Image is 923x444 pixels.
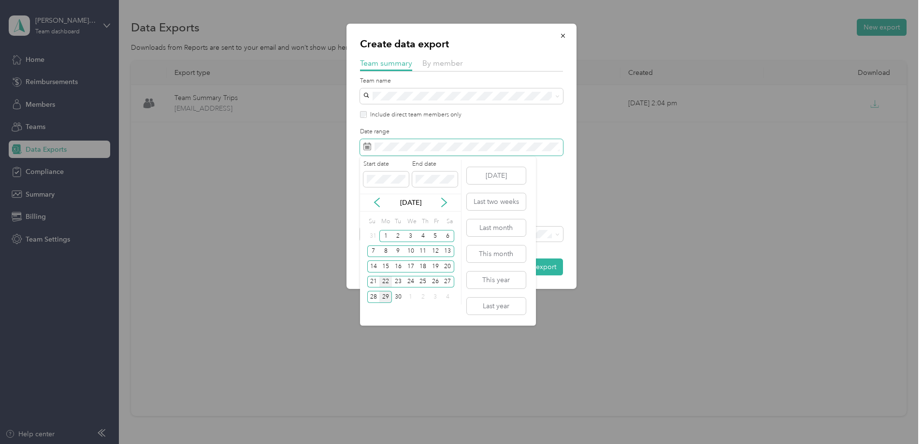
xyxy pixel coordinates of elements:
div: 28 [367,291,380,303]
div: 22 [379,276,392,288]
div: 20 [442,260,454,272]
div: 2 [392,230,404,242]
span: By member [422,58,463,68]
div: 18 [417,260,429,272]
span: Team summary [360,58,412,68]
div: 17 [404,260,417,272]
div: Tu [393,215,403,229]
div: 31 [367,230,380,242]
div: 13 [442,245,454,258]
div: 21 [367,276,380,288]
div: 8 [379,245,392,258]
div: Mo [379,215,390,229]
div: 4 [417,230,429,242]
div: 5 [429,230,442,242]
label: Team name [360,77,563,86]
button: Last month [467,219,526,236]
div: Su [367,215,376,229]
div: 19 [429,260,442,272]
p: Create data export [360,37,563,51]
div: 11 [417,245,429,258]
button: Last year [467,298,526,315]
div: 16 [392,260,404,272]
div: 15 [379,260,392,272]
label: End date [412,160,458,169]
div: 1 [404,291,417,303]
button: This month [467,245,526,262]
div: 24 [404,276,417,288]
div: 23 [392,276,404,288]
div: 2 [417,291,429,303]
div: 12 [429,245,442,258]
div: 7 [367,245,380,258]
div: 10 [404,245,417,258]
div: 26 [429,276,442,288]
div: Sa [445,215,454,229]
label: Include direct team members only [367,111,461,119]
p: [DATE] [390,198,431,208]
div: 27 [442,276,454,288]
div: 3 [429,291,442,303]
label: Start date [363,160,409,169]
div: 30 [392,291,404,303]
button: This year [467,272,526,288]
div: We [406,215,417,229]
div: 9 [392,245,404,258]
button: Last two weeks [467,193,526,210]
div: 29 [379,291,392,303]
iframe: Everlance-gr Chat Button Frame [869,390,923,444]
div: 25 [417,276,429,288]
div: 14 [367,260,380,272]
div: Th [420,215,429,229]
label: Date range [360,128,563,136]
div: 6 [442,230,454,242]
div: 3 [404,230,417,242]
button: [DATE] [467,167,526,184]
div: 1 [379,230,392,242]
div: Fr [433,215,442,229]
div: 4 [442,291,454,303]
